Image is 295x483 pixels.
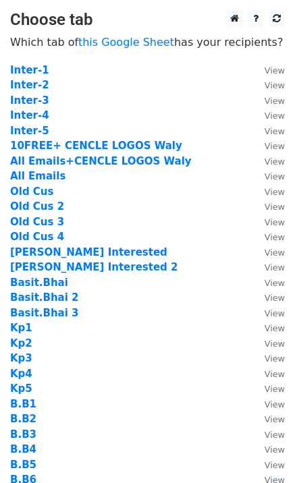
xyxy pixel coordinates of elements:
small: View [265,187,285,197]
small: View [265,65,285,76]
a: Old Cus [10,186,53,198]
a: View [251,368,285,380]
a: Basit.Bhai 3 [10,307,79,319]
a: this Google Sheet [78,36,174,49]
a: View [251,459,285,471]
a: View [251,261,285,273]
small: View [265,157,285,167]
a: View [251,94,285,107]
a: View [251,291,285,304]
a: B.B4 [10,443,36,455]
small: View [265,293,285,303]
small: View [265,323,285,333]
a: View [251,246,285,258]
a: B.B5 [10,459,36,471]
small: View [265,248,285,258]
a: Inter-5 [10,125,49,137]
a: View [251,352,285,364]
small: View [265,339,285,349]
small: View [265,80,285,90]
a: All Emails [10,170,65,182]
a: View [251,413,285,425]
a: Kp3 [10,352,32,364]
a: View [251,443,285,455]
small: View [265,232,285,242]
small: View [265,445,285,455]
small: View [265,126,285,136]
small: View [265,384,285,394]
a: Old Cus 2 [10,200,64,212]
a: Old Cus 3 [10,216,64,228]
a: View [251,200,285,212]
a: View [251,125,285,137]
a: View [251,337,285,349]
strong: Inter-1 [10,64,49,76]
a: B.B3 [10,428,36,441]
small: View [265,369,285,379]
small: View [265,171,285,181]
a: Kp5 [10,382,32,395]
a: View [251,216,285,228]
a: View [251,64,285,76]
a: View [251,307,285,319]
h3: Choose tab [10,10,285,30]
a: [PERSON_NAME] Interested [10,246,167,258]
a: View [251,155,285,167]
a: Basit.Bhai [10,277,68,289]
a: View [251,322,285,334]
small: View [265,460,285,470]
a: Kp2 [10,337,32,349]
a: View [251,382,285,395]
small: View [265,202,285,212]
a: View [251,398,285,410]
small: View [265,141,285,151]
a: [PERSON_NAME] Interested 2 [10,261,178,273]
small: View [265,262,285,273]
a: View [251,79,285,91]
strong: Inter-2 [10,79,49,91]
small: View [265,96,285,106]
small: View [265,111,285,121]
a: Kp1 [10,322,32,334]
small: View [265,353,285,364]
a: Old Cus 4 [10,231,64,243]
a: B.B1 [10,398,36,410]
small: View [265,414,285,424]
small: View [265,430,285,440]
small: View [265,308,285,318]
strong: Inter-3 [10,94,49,107]
a: View [251,170,285,182]
a: View [251,109,285,121]
a: 10FREE+ CENCLE LOGOS Waly [10,140,182,152]
a: B.B2 [10,413,36,425]
a: Inter-4 [10,109,49,121]
a: Kp4 [10,368,32,380]
a: Basit.Bhai 2 [10,291,79,304]
a: View [251,140,285,152]
small: View [265,217,285,227]
p: Which tab of has your recipients? [10,35,285,49]
a: All Emails+CENCLE LOGOS Waly [10,155,192,167]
